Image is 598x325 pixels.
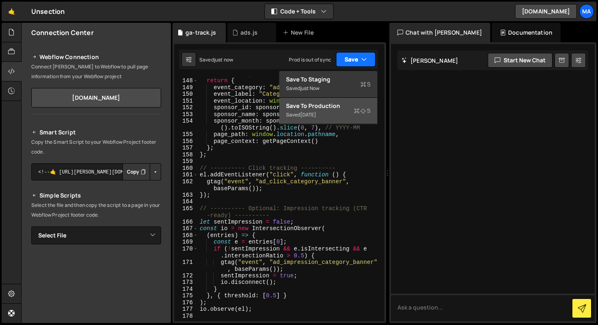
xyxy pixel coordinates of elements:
div: 150 [174,91,198,98]
div: Saved [286,83,371,93]
span: S [360,80,371,88]
div: ads.js [240,29,258,37]
div: 171 [174,259,198,272]
div: 158 [174,152,198,158]
p: Select the file and then copy the script to a page in your Webflow Project footer code. [31,200,161,220]
div: 151 [174,98,198,105]
h2: Simple Scripts [31,191,161,200]
h2: Smart Script [31,127,161,137]
div: 176 [174,299,198,306]
div: 163 [174,192,198,199]
div: 152 [174,104,198,111]
h2: Connection Center [31,28,94,37]
div: 161 [174,171,198,178]
div: 173 [174,279,198,286]
a: [DOMAIN_NAME] [515,4,577,19]
p: Connect [PERSON_NAME] to Webflow to pull page information from your Webflow project [31,62,161,81]
button: Save [336,52,375,67]
div: 156 [174,138,198,145]
div: 169 [174,239,198,246]
div: 157 [174,145,198,152]
a: Ma [579,4,594,19]
h2: [PERSON_NAME] [402,57,458,64]
div: 162 [174,178,198,192]
div: New File [283,29,317,37]
div: 170 [174,246,198,259]
div: [DATE] [300,111,316,118]
a: 🤙 [2,2,22,21]
div: 149 [174,84,198,91]
div: 177 [174,306,198,313]
div: Saved [286,110,371,120]
a: [DOMAIN_NAME] [31,88,161,108]
div: Unsection [31,7,65,16]
div: 172 [174,272,198,279]
div: Chat with [PERSON_NAME] [389,23,490,42]
p: Copy the Smart Script to your Webflow Project footer code. [31,137,161,157]
div: 174 [174,286,198,293]
div: 164 [174,198,198,205]
div: 159 [174,158,198,165]
div: Save to Production [286,102,371,110]
div: 178 [174,313,198,320]
textarea: <!--🤙 [URL][PERSON_NAME][DOMAIN_NAME]> <script>document.addEventListener("DOMContentLoaded", func... [31,163,161,180]
div: Button group with nested dropdown [122,163,161,180]
div: Saved [199,56,233,63]
div: 153 [174,111,198,118]
div: 166 [174,219,198,226]
div: 160 [174,165,198,172]
div: 175 [174,292,198,299]
div: 155 [174,131,198,138]
button: Copy [122,163,150,180]
div: 148 [174,77,198,84]
button: Start new chat [488,53,552,68]
div: 168 [174,232,198,239]
div: Prod is out of sync [289,56,331,63]
div: Code + Tools [279,71,378,125]
button: Code + Tools [265,4,333,19]
div: 154 [174,118,198,131]
div: 165 [174,205,198,219]
div: 167 [174,225,198,232]
button: Save to ProductionS Saved[DATE] [279,98,377,124]
span: S [354,107,371,115]
div: just now [300,85,319,92]
div: Save to Staging [286,75,371,83]
div: Documentation [492,23,561,42]
div: just now [214,56,233,63]
div: ga-track.js [186,29,216,37]
button: Save to StagingS Savedjust now [279,71,377,98]
h2: Webflow Connection [31,52,161,62]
